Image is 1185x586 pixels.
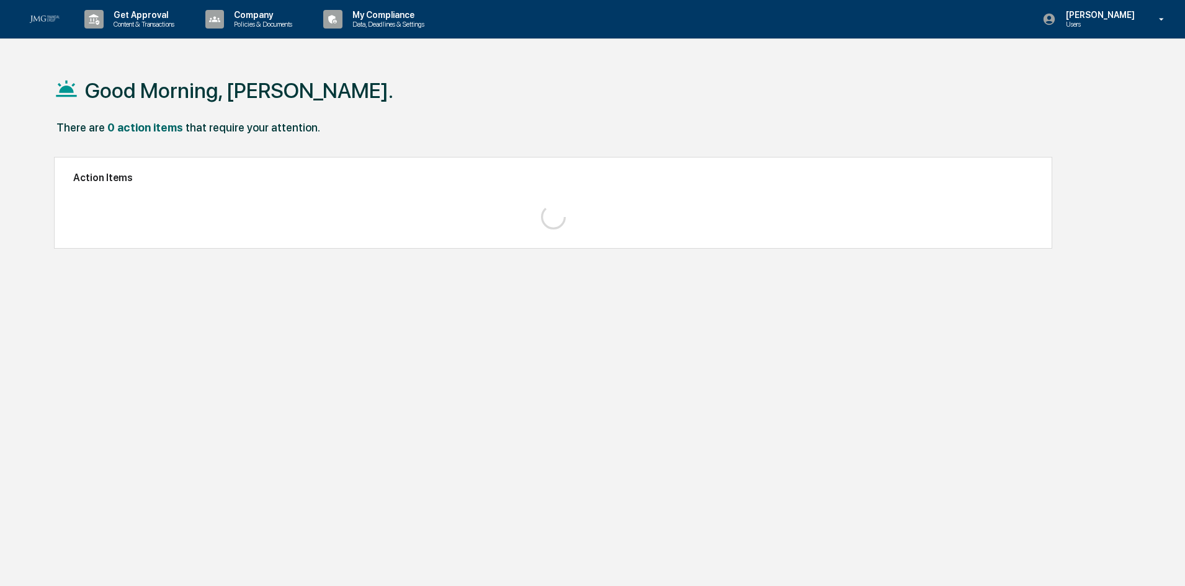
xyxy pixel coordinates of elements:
img: logo [30,16,60,23]
p: Policies & Documents [224,20,298,29]
p: Company [224,10,298,20]
div: There are [56,121,105,134]
p: Content & Transactions [104,20,181,29]
p: Users [1056,20,1141,29]
h1: Good Morning, [PERSON_NAME]. [85,78,393,103]
div: 0 action items [107,121,183,134]
div: that require your attention. [186,121,320,134]
p: Data, Deadlines & Settings [342,20,431,29]
p: My Compliance [342,10,431,20]
p: [PERSON_NAME] [1056,10,1141,20]
h2: Action Items [73,172,1033,184]
p: Get Approval [104,10,181,20]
